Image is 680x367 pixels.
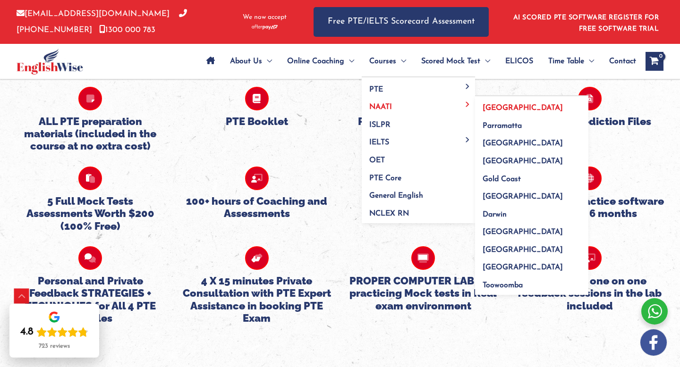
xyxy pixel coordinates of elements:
[475,202,588,220] a: Darwin
[262,45,272,78] span: Menu Toggle
[483,140,563,147] span: [GEOGRAPHIC_DATA]
[646,52,663,71] a: View Shopping Cart, empty
[362,77,475,95] a: PTEMenu Toggle
[243,13,287,22] span: We now accept
[602,45,636,78] a: Contact
[396,45,406,78] span: Menu Toggle
[475,220,588,238] a: [GEOGRAPHIC_DATA]
[462,101,473,107] span: Menu Toggle
[541,45,602,78] a: Time TableMenu Toggle
[369,175,401,182] span: PTE Core
[475,238,588,256] a: [GEOGRAPHIC_DATA]
[483,264,563,271] span: [GEOGRAPHIC_DATA]
[362,149,475,167] a: OET
[475,167,588,185] a: Gold Coast
[181,195,333,220] h5: 100+ hours of Coaching and Assessments
[362,166,475,184] a: PTE Core
[14,195,167,232] h5: 5 Full Mock Tests Assessments Worth $200 (100% Free)
[369,121,391,129] span: ISLPR
[314,7,489,37] a: Free PTE/IELTS Scorecard Assessment
[609,45,636,78] span: Contact
[181,115,333,127] h5: PTE Booklet
[347,275,500,312] h5: PROPER COMPUTER LAB FOR practicing Mock tests in Real exam environment
[498,45,541,78] a: ELICOS
[369,210,409,217] span: NCLEX RN
[369,139,389,146] span: IELTS
[483,282,523,289] span: Toowoomba
[480,45,490,78] span: Menu Toggle
[514,195,666,220] h5: Online PTE Practice software Access – 6 months
[483,122,522,130] span: Parramatta
[14,115,167,152] h5: ALL PTE preparation materials (included in the course at no extra cost)
[222,45,280,78] a: About UsMenu Toggle
[362,184,475,202] a: General English
[414,45,498,78] a: Scored Mock TestMenu Toggle
[17,10,187,33] a: [PHONE_NUMBER]
[39,342,70,350] div: 723 reviews
[362,131,475,149] a: IELTSMenu Toggle
[344,45,354,78] span: Menu Toggle
[347,195,500,220] h5: Unlimited Practice at Institute! Mon – Sun
[347,115,500,140] h5: Pte Real Exam Simulation Software
[640,329,667,356] img: white-facebook.png
[475,256,588,274] a: [GEOGRAPHIC_DATA]
[462,84,473,89] span: Menu Toggle
[548,45,584,78] span: Time Table
[20,325,88,339] div: Rating: 4.8 out of 5
[17,10,170,18] a: [EMAIL_ADDRESS][DOMAIN_NAME]
[483,158,563,165] span: [GEOGRAPHIC_DATA]
[475,274,588,295] a: Toowoomba
[362,45,414,78] a: CoursesMenu Toggle
[287,45,344,78] span: Online Coaching
[252,25,278,30] img: Afterpay-Logo
[508,7,663,37] aside: Header Widget 1
[514,115,666,127] h5: Monthly Prediction Files
[362,113,475,131] a: ISLPR
[199,45,636,78] nav: Site Navigation: Main Menu
[369,192,423,200] span: General English
[483,246,563,254] span: [GEOGRAPHIC_DATA]
[369,157,385,164] span: OET
[483,228,563,236] span: [GEOGRAPHIC_DATA]
[369,103,392,111] span: NAATI
[369,86,383,93] span: PTE
[20,325,34,339] div: 4.8
[369,45,396,78] span: Courses
[475,114,588,132] a: Parramatta
[475,96,588,114] a: [GEOGRAPHIC_DATA]
[230,45,262,78] span: About Us
[514,275,666,312] h5: Advance & one on one feedback sessions in the lab included
[421,45,480,78] span: Scored Mock Test
[483,104,563,112] span: [GEOGRAPHIC_DATA]
[181,275,333,325] h5: 4 X 15 minutes Private Consultation with PTE Expert Assistance in booking PTE Exam
[475,150,588,167] a: [GEOGRAPHIC_DATA]
[505,45,533,78] span: ELICOS
[14,275,167,325] h5: Personal and Private Feedback STRATEGIES + TECHNIQUES for All 4 PTE Modules
[475,185,588,203] a: [GEOGRAPHIC_DATA]
[462,137,473,142] span: Menu Toggle
[483,193,563,200] span: [GEOGRAPHIC_DATA]
[280,45,362,78] a: Online CoachingMenu Toggle
[584,45,594,78] span: Menu Toggle
[362,95,475,113] a: NAATIMenu Toggle
[513,14,659,33] a: AI SCORED PTE SOFTWARE REGISTER FOR FREE SOFTWARE TRIAL
[17,49,83,75] img: cropped-ew-logo
[362,201,475,223] a: NCLEX RN
[99,26,155,34] a: 1300 000 783
[475,132,588,150] a: [GEOGRAPHIC_DATA]
[483,211,507,218] span: Darwin
[483,175,521,183] span: Gold Coast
